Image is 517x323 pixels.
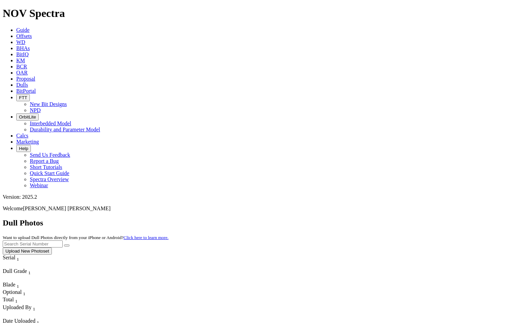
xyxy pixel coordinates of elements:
a: Marketing [16,139,39,145]
a: Click here to learn more. [124,235,169,240]
div: Column Menu [3,276,50,282]
span: FTT [19,95,27,100]
button: FTT [16,94,30,101]
a: Report a Bug [30,158,59,164]
span: Help [19,146,28,151]
small: Want to upload Dull Photos directly from your iPhone or Android? [3,235,168,240]
div: Version: 2025.2 [3,194,514,200]
button: Upload New Photoset [3,247,52,255]
div: Sort None [3,304,40,318]
div: Total Sort None [3,297,26,304]
a: Send Us Feedback [30,152,70,158]
p: Welcome [3,206,514,212]
a: WD [16,39,25,45]
span: Sort None [23,289,25,295]
div: Uploaded By Sort None [3,304,40,312]
sub: 1 [15,299,18,304]
span: Sort None [15,297,18,302]
span: Blade [3,282,15,287]
sub: 1 [33,306,35,311]
a: OAR [16,70,28,76]
span: [PERSON_NAME] [PERSON_NAME] [23,206,110,211]
sub: 1 [28,270,31,275]
a: NPD [30,107,41,113]
sub: 1 [23,291,25,296]
div: Column Menu [3,312,40,318]
a: Guide [16,27,29,33]
a: Webinar [30,182,48,188]
div: Dull Grade Sort None [3,268,50,276]
a: Quick Start Guide [30,170,69,176]
div: Sort None [3,297,26,304]
div: Column Menu [3,262,32,268]
a: BitPortal [16,88,36,94]
span: Dull Grade [3,268,27,274]
sub: 1 [17,284,19,289]
a: Durability and Parameter Model [30,127,100,132]
span: OrbitLite [19,114,36,120]
a: Short Tutorials [30,164,62,170]
a: Spectra Overview [30,176,69,182]
sub: 1 [17,257,19,262]
a: BCR [16,64,27,69]
button: OrbitLite [16,113,39,121]
span: Sort None [33,304,35,310]
div: Sort None [3,268,50,282]
a: BitIQ [16,51,28,57]
a: New Bit Designs [30,101,67,107]
a: Dulls [16,82,28,88]
input: Search Serial Number [3,240,63,247]
button: Help [16,145,31,152]
a: Calcs [16,133,28,138]
a: KM [16,58,25,63]
h2: Dull Photos [3,218,514,228]
span: Uploaded By [3,304,32,310]
span: Serial [3,255,15,260]
div: Sort None [3,282,26,289]
div: Sort None [3,289,26,297]
div: Sort None [3,255,32,268]
a: Proposal [16,76,35,82]
h1: NOV Spectra [3,7,514,20]
span: Optional [3,289,22,295]
div: Serial Sort None [3,255,32,262]
a: Offsets [16,33,32,39]
span: Sort None [28,268,31,274]
a: Interbedded Model [30,121,71,126]
span: Sort None [17,282,19,287]
div: Blade Sort None [3,282,26,289]
a: BHAs [16,45,30,51]
span: Total [3,297,14,302]
div: Optional Sort None [3,289,26,297]
span: Sort None [17,255,19,260]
